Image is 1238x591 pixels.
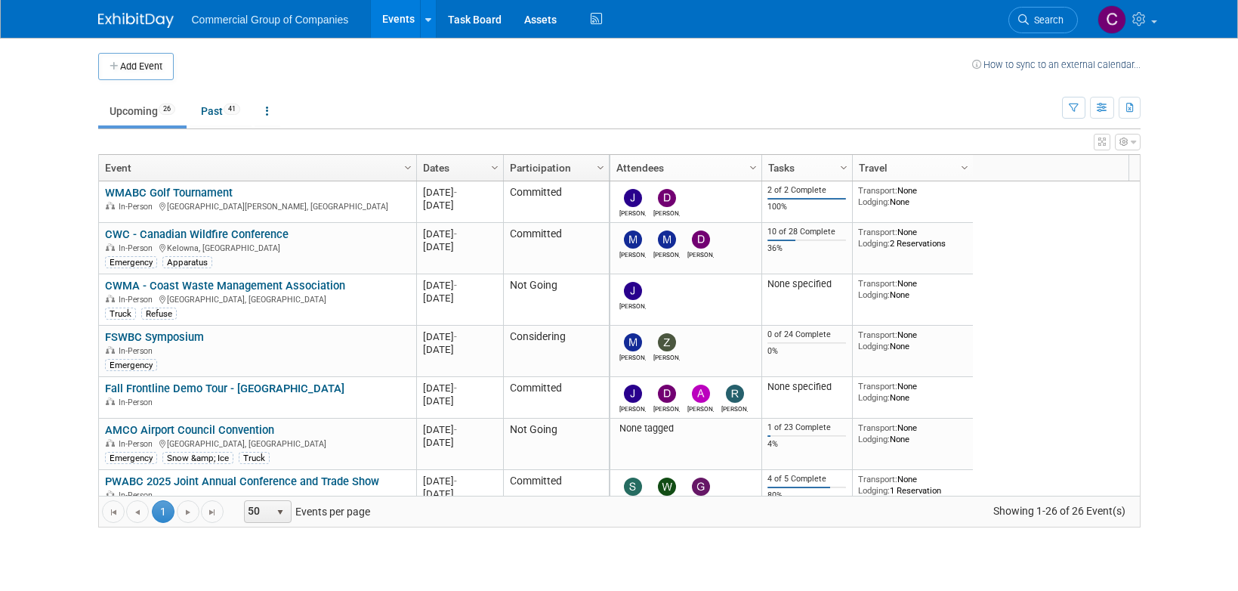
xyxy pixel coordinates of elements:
a: Upcoming26 [98,97,187,125]
div: Mike Thomson [619,351,646,361]
div: Truck [239,452,270,464]
img: Derek MacDonald [658,385,676,403]
span: 41 [224,104,240,115]
div: None 2 Reservations [858,227,967,249]
span: 26 [159,104,175,115]
span: Search [1029,14,1064,26]
span: In-Person [119,243,157,253]
div: None None [858,185,967,207]
div: 1 of 23 Complete [767,422,846,433]
span: 1 [152,500,174,523]
img: Alexander Cafovski [692,385,710,403]
a: Column Settings [956,155,973,178]
div: None specified [767,381,846,393]
a: WMABC Golf Tournament [105,186,233,200]
a: Fall Frontline Demo Tour - [GEOGRAPHIC_DATA] [105,382,344,395]
div: None tagged [616,422,755,435]
div: [DATE] [423,330,496,343]
span: Lodging: [858,238,890,249]
img: In-Person Event [106,439,115,447]
div: 2 of 2 Complete [767,185,846,196]
span: In-Person [119,295,157,305]
div: Emergency [105,359,157,371]
div: None 1 Reservation [858,474,967,496]
div: [GEOGRAPHIC_DATA], [GEOGRAPHIC_DATA] [105,437,409,450]
div: 4% [767,439,846,450]
a: How to sync to an external calendar... [972,59,1141,70]
span: Go to the previous page [131,506,144,518]
a: Travel [859,155,963,181]
a: Search [1008,7,1078,33]
td: Not Going [503,274,609,326]
span: In-Person [119,346,157,356]
button: Add Event [98,53,174,80]
span: Transport: [858,381,897,391]
div: Mike Thomson [653,249,680,258]
img: Richard Gale [726,385,744,403]
div: Darren Daviduck [687,249,714,258]
img: In-Person Event [106,490,115,498]
div: Jason Fast [619,207,646,217]
div: Refuse [141,308,177,320]
img: Zachary Button [658,333,676,351]
a: Participation [510,155,599,181]
span: In-Person [119,202,157,212]
div: [DATE] [423,475,496,487]
div: None None [858,381,967,403]
div: None None [858,278,967,300]
span: Column Settings [594,162,607,174]
span: In-Person [119,398,157,407]
span: Transport: [858,227,897,237]
div: 10 of 28 Complete [767,227,846,237]
span: Column Settings [747,162,759,174]
a: PWABC 2025 Joint Annual Conference and Trade Show [105,475,379,488]
span: - [454,424,457,435]
td: Considering [503,326,609,377]
a: Tasks [768,155,842,181]
div: Emergency [105,256,157,268]
span: - [454,228,457,240]
div: 80% [767,490,846,501]
div: 4 of 5 Complete [767,474,846,484]
img: Mike Thomson [658,231,676,249]
div: [GEOGRAPHIC_DATA][PERSON_NAME], [GEOGRAPHIC_DATA] [105,200,409,212]
div: Richard Gale [721,403,748,413]
a: Go to the first page [102,500,125,523]
div: 36% [767,243,846,254]
div: David West [653,207,680,217]
span: In-Person [119,490,157,500]
div: [DATE] [423,199,496,212]
img: In-Person Event [106,398,115,405]
div: 100% [767,202,846,212]
img: In-Person Event [106,202,115,209]
a: Go to the next page [177,500,199,523]
div: None specified [767,278,846,290]
div: [DATE] [423,343,496,356]
div: Kelowna, [GEOGRAPHIC_DATA] [105,241,409,254]
div: 0% [767,346,846,357]
td: Committed [503,470,609,521]
a: Go to the last page [201,500,224,523]
td: Committed [503,223,609,274]
div: [DATE] [423,227,496,240]
div: Derek MacDonald [653,403,680,413]
td: Not Going [503,419,609,470]
div: [DATE] [423,382,496,395]
a: Dates [423,155,493,181]
div: Jason Fast [619,300,646,310]
span: Showing 1-26 of 26 Event(s) [979,500,1139,521]
div: [DATE] [423,186,496,199]
img: Suzanne LaFrance [624,478,642,496]
span: Transport: [858,278,897,289]
img: Will Schwenger [658,478,676,496]
a: CWC - Canadian Wildfire Conference [105,227,289,241]
a: Attendees [616,155,752,181]
div: Zachary Button [653,351,680,361]
img: Mike Thomson [624,333,642,351]
img: Darren Daviduck [692,231,710,249]
div: [DATE] [423,487,496,500]
span: Column Settings [489,162,501,174]
a: CWMA - Coast Waste Management Association [105,279,345,292]
span: Column Settings [402,162,414,174]
div: Jamie Zimmerman [619,403,646,413]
